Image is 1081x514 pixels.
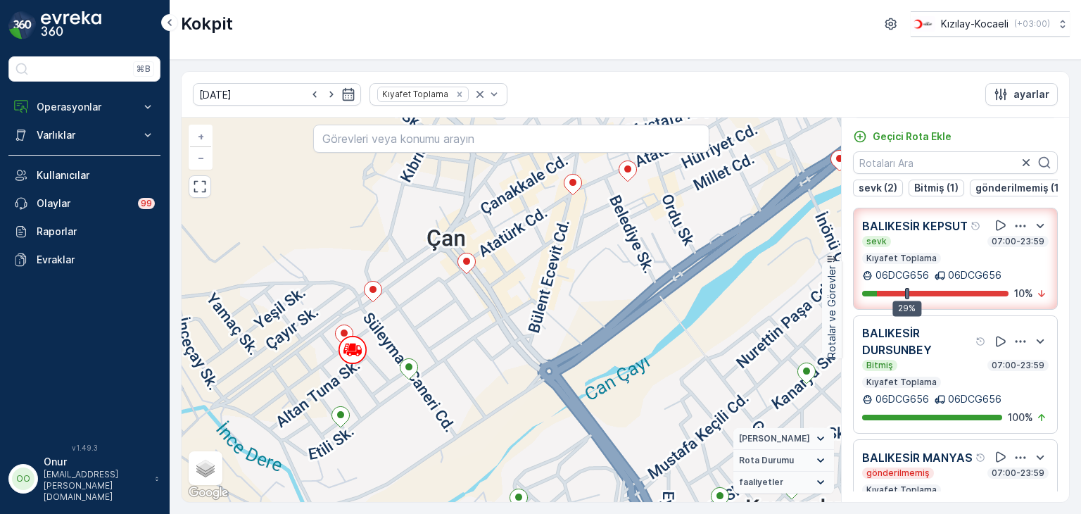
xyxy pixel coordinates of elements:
a: Yakınlaştır [190,126,211,147]
a: Olaylar99 [8,189,160,218]
summary: Rota Durumu [733,450,834,472]
p: 06DCG656 [948,268,1001,282]
p: Kıyafet Toplama [865,377,938,388]
p: Kıyafet Toplama [865,253,938,264]
span: + [198,130,204,142]
div: Kıyafet Toplama [378,87,450,101]
input: Rotaları Ara [853,151,1058,174]
div: OO [12,468,34,490]
p: Bitmiş (1) [914,181,959,195]
p: [EMAIL_ADDRESS][PERSON_NAME][DOMAIN_NAME] [44,469,148,503]
p: Varlıklar [37,128,132,142]
p: 99 [141,198,152,209]
p: Bitmiş [865,360,894,371]
a: Evraklar [8,246,160,274]
p: Olaylar [37,196,129,211]
button: ayarlar [985,83,1058,106]
p: BALIKESİR KEPSUT [862,218,968,234]
p: Kızılay-Kocaeli [941,17,1009,31]
p: sevk (2) [859,181,897,195]
img: logo_dark-DEwI_e13.png [41,11,101,39]
button: OOOnur[EMAIL_ADDRESS][PERSON_NAME][DOMAIN_NAME] [8,455,160,503]
p: Kokpit [181,13,233,35]
button: Varlıklar [8,121,160,149]
p: 06DCG656 [875,392,929,406]
p: gönderilmemiş (1) [975,181,1063,195]
button: sevk (2) [853,180,903,196]
p: Rotalar ve Görevler [825,265,839,358]
button: Bitmiş (1) [909,180,964,196]
p: sevk [865,236,888,247]
img: k%C4%B1z%C4%B1lay_0jL9uU1.png [911,16,935,32]
p: ⌘B [137,63,151,75]
span: [PERSON_NAME] [739,433,810,444]
a: Layers [190,453,221,484]
p: 07:00-23:59 [990,360,1046,371]
p: 07:00-23:59 [990,468,1046,479]
button: gönderilmemiş (1) [970,180,1068,196]
div: Yardım Araç İkonu [971,220,982,232]
div: Remove Kıyafet Toplama [452,89,467,100]
p: Kıyafet Toplama [865,484,938,496]
img: Google [185,484,232,502]
button: Operasyonlar [8,93,160,121]
input: Görevleri veya konumu arayın [313,125,709,153]
a: Raporlar [8,218,160,246]
p: Evraklar [37,253,155,267]
div: Yardım Araç İkonu [975,336,987,347]
a: Uzaklaştır [190,147,211,168]
a: Kullanıcılar [8,161,160,189]
p: ( +03:00 ) [1014,18,1050,30]
p: BALIKESİR MANYAS [862,449,973,466]
p: Operasyonlar [37,100,132,114]
span: v 1.49.3 [8,444,160,452]
span: Rota Durumu [739,455,794,466]
span: − [198,151,205,163]
div: Yardım Araç İkonu [975,452,987,463]
p: Geçici Rota Ekle [873,130,952,144]
p: 06DCG656 [948,392,1001,406]
summary: faaliyetler [733,472,834,494]
a: Bu bölgeyi Google Haritalar'da açın (yeni pencerede açılır) [185,484,232,502]
a: Geçici Rota Ekle [853,130,952,144]
summary: [PERSON_NAME] [733,428,834,450]
span: faaliyetler [739,477,783,488]
button: Kızılay-Kocaeli(+03:00) [911,11,1070,37]
p: Onur [44,455,148,469]
p: 07:00-23:59 [990,236,1046,247]
p: BALIKESİR DURSUNBEY [862,325,973,358]
p: gönderilmemiş [865,468,931,479]
p: 10 % [1014,287,1033,301]
p: ayarlar [1013,87,1049,101]
p: 06DCG656 [875,268,929,282]
img: logo [8,11,37,39]
div: 29% [892,301,921,316]
p: Raporlar [37,225,155,239]
input: dd/mm/yyyy [193,83,361,106]
p: 100 % [1008,410,1033,425]
p: Kullanıcılar [37,168,155,182]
